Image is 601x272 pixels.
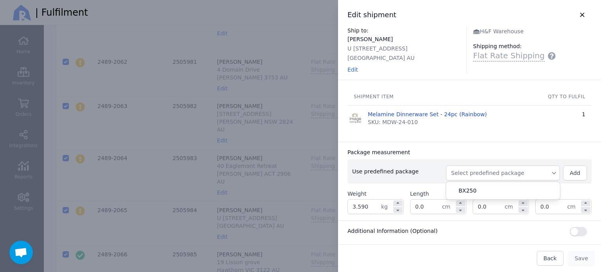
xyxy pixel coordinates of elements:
[459,187,554,195] span: BX250
[347,190,367,198] label: Weight
[347,36,393,42] span: [PERSON_NAME]
[446,182,560,199] ul: Select predefined package
[451,169,555,177] span: Select predefined package
[347,148,410,156] h3: Package measurement
[347,110,363,126] img: Melamine Dinnerware Set - 24pc (Rainbow)
[347,227,437,235] h3: Additional Information (Optional)
[347,66,358,74] button: Edit
[575,255,588,261] span: Save
[381,200,392,214] span: kg
[505,200,518,214] span: cm
[537,251,563,266] button: Back
[442,200,455,214] span: cm
[368,118,418,126] span: SKU: MDW-24-010
[35,6,88,19] span: | Fulfilment
[352,168,446,175] h3: Use predefined package
[582,111,585,117] span: 1
[368,110,487,118] a: Melamine Dinnerware Set - 24pc (Rainbow)
[563,166,587,180] button: Add
[410,190,429,198] label: Length
[9,241,33,264] div: Open chat
[473,42,592,50] h3: Shipping method:
[347,27,466,34] h3: Ship to:
[568,251,595,266] button: Save
[446,166,560,180] button: Select predefined package
[473,28,524,34] span: H&F Warehouse
[473,50,556,61] button: Flat Rate Shipping
[570,170,580,176] span: Add
[347,67,358,73] span: Edit
[473,50,545,61] span: Flat Rate Shipping
[548,94,585,99] span: qty to fulfil
[354,94,394,99] span: Shipment item
[567,200,580,214] span: cm
[347,55,414,61] span: [GEOGRAPHIC_DATA] AU
[543,255,557,261] span: Back
[347,45,408,52] span: U [STREET_ADDRESS]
